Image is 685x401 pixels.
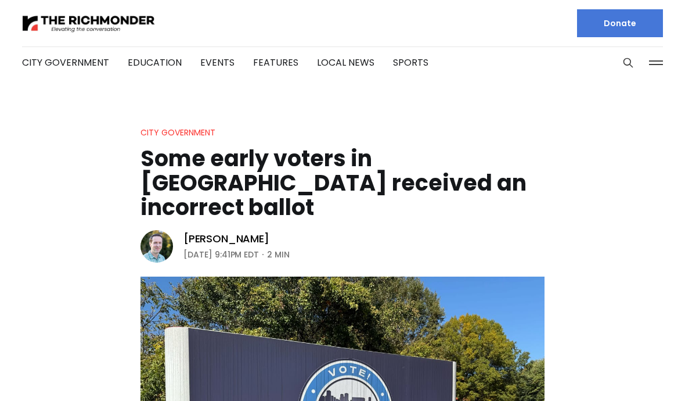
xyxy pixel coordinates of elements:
[22,13,156,34] img: The Richmonder
[140,127,215,138] a: City Government
[267,248,290,262] span: 2 min
[585,344,685,401] iframe: portal-trigger
[577,9,663,37] a: Donate
[183,232,269,246] a: [PERSON_NAME]
[317,56,374,69] a: Local News
[22,56,109,69] a: City Government
[140,146,545,220] h1: Some early voters in [GEOGRAPHIC_DATA] received an incorrect ballot
[619,54,637,71] button: Search this site
[140,230,173,263] img: Michael Phillips
[183,248,259,262] time: [DATE] 9:41PM EDT
[128,56,182,69] a: Education
[253,56,298,69] a: Features
[393,56,428,69] a: Sports
[200,56,235,69] a: Events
